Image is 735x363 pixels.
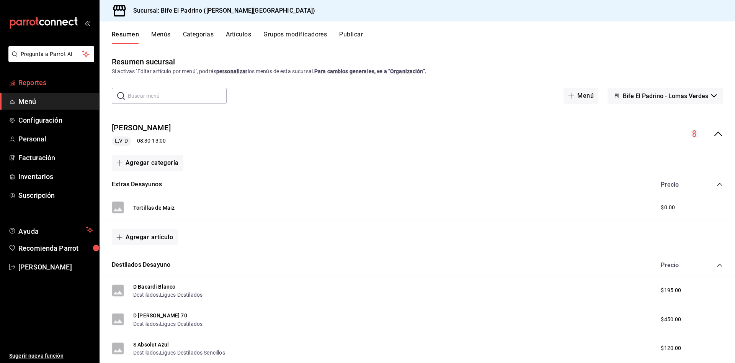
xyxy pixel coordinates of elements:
button: [PERSON_NAME] [112,122,171,133]
button: Agregar categoría [112,155,183,171]
div: collapse-menu-row [100,116,735,152]
button: open_drawer_menu [84,20,90,26]
div: Precio [653,181,702,188]
span: $195.00 [661,286,681,294]
strong: personalizar [216,68,248,74]
span: Suscripción [18,190,93,200]
span: Inventarios [18,171,93,182]
button: Menús [151,31,170,44]
input: Buscar menú [128,88,227,103]
button: Destilados [133,291,159,299]
a: Pregunta a Parrot AI [5,56,94,64]
button: D [PERSON_NAME] 70 [133,312,187,319]
span: Bife El Padrino - Lomas Verdes [623,92,708,100]
span: Ayuda [18,225,83,235]
span: Recomienda Parrot [18,243,93,253]
button: Destilados [133,320,159,328]
button: Destilados Desayuno [112,261,170,269]
span: Menú [18,96,93,107]
button: Categorías [183,31,214,44]
div: 08:30 - 13:00 [112,136,171,146]
button: Resumen [112,31,139,44]
span: [PERSON_NAME] [18,262,93,272]
span: Personal [18,134,93,144]
button: Grupos modificadores [263,31,327,44]
div: , [133,319,203,327]
button: Artículos [226,31,251,44]
div: Si activas ‘Editar artículo por menú’, podrás los menús de esta sucursal. [112,67,723,76]
span: $0.00 [661,204,675,212]
button: Ligues Destilados [160,320,203,328]
button: Pregunta a Parrot AI [8,46,94,62]
button: collapse-category-row [717,262,723,268]
button: Publicar [339,31,363,44]
button: Bife El Padrino - Lomas Verdes [608,88,723,104]
button: Extras Desayunos [112,180,162,189]
span: Configuración [18,115,93,125]
span: Sugerir nueva función [9,352,93,360]
div: navigation tabs [112,31,735,44]
span: $120.00 [661,344,681,352]
div: Resumen sucursal [112,56,175,67]
strong: Para cambios generales, ve a “Organización”. [314,68,426,74]
span: Reportes [18,77,93,88]
div: , [133,291,203,299]
button: Ligues Destilados [160,291,203,299]
h3: Sucursal: Bife El Padrino ([PERSON_NAME][GEOGRAPHIC_DATA]) [127,6,315,15]
div: , [133,348,225,356]
button: collapse-category-row [717,181,723,187]
span: $450.00 [661,315,681,324]
button: Destilados [133,349,159,356]
button: Agregar artículo [112,229,178,245]
button: Menú [563,88,598,104]
div: Precio [653,261,702,269]
button: Tortillas de Maiz [133,204,175,212]
button: Ligues Destilados Sencillos [160,349,225,356]
span: L,V-D [112,137,131,145]
span: Pregunta a Parrot AI [21,50,82,58]
button: S Absolut Azul [133,341,169,348]
span: Facturación [18,153,93,163]
button: D Bacardi Blanco [133,283,175,291]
